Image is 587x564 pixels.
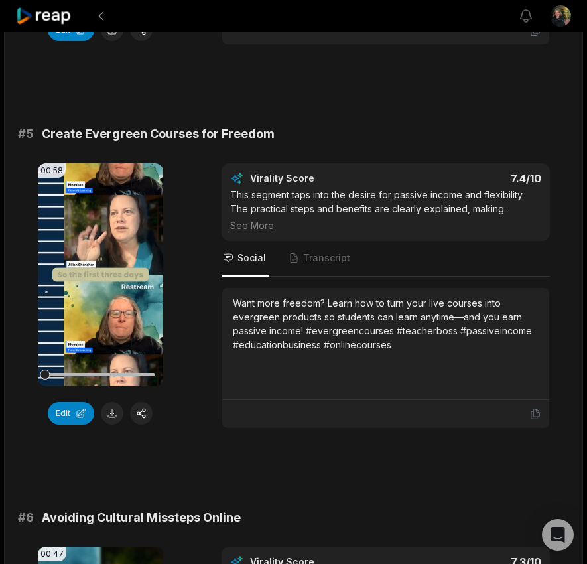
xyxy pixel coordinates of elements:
div: Virality Score [250,172,393,185]
video: Your browser does not support mp4 format. [38,163,163,386]
nav: Tabs [222,241,550,277]
div: This segment taps into the desire for passive income and flexibility. The practical steps and ben... [230,188,541,232]
div: 7.4 /10 [399,172,541,185]
span: # 5 [18,125,34,143]
span: Create Evergreen Courses for Freedom [42,125,275,143]
span: Avoiding Cultural Missteps Online [42,508,241,527]
button: Edit [48,402,94,425]
div: See More [230,218,541,232]
div: Open Intercom Messenger [542,519,574,551]
span: Social [237,251,266,265]
span: # 6 [18,508,34,527]
span: Transcript [303,251,350,265]
div: Want more freedom? Learn how to turn your live courses into evergreen products so students can le... [233,296,539,352]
